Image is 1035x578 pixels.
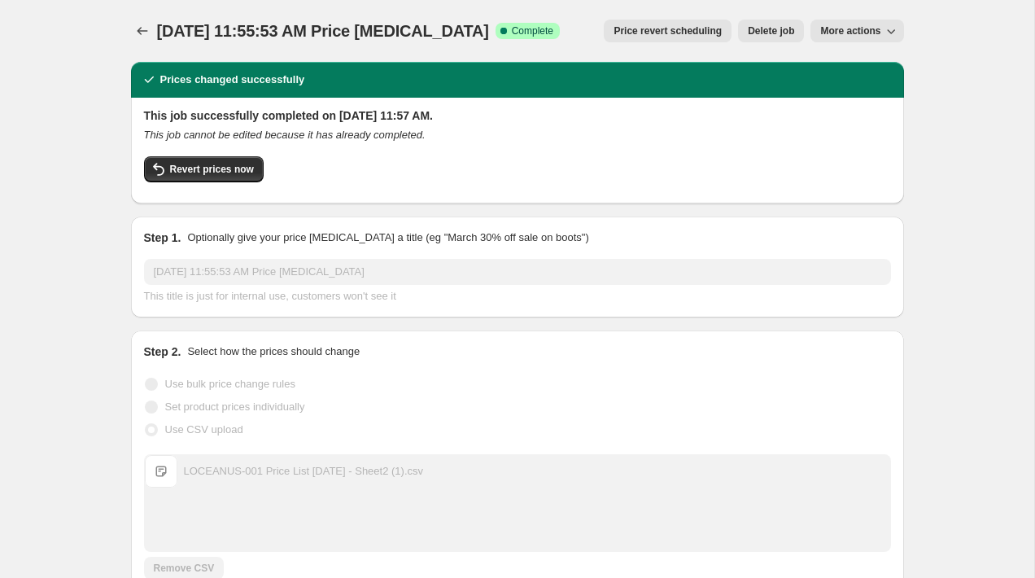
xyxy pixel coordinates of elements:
h2: This job successfully completed on [DATE] 11:57 AM. [144,107,891,124]
button: Revert prices now [144,156,264,182]
span: This title is just for internal use, customers won't see it [144,290,396,302]
p: Select how the prices should change [187,344,360,360]
button: Price change jobs [131,20,154,42]
button: Price revert scheduling [604,20,731,42]
h2: Step 1. [144,230,181,246]
span: Use CSV upload [165,423,243,436]
i: This job cannot be edited because it has already completed. [144,129,426,141]
div: LOCEANUS-001 Price List [DATE] - Sheet2 (1).csv [184,463,424,479]
input: 30% off holiday sale [144,259,891,285]
span: Complete [512,24,553,37]
span: Revert prices now [170,163,254,176]
span: [DATE] 11:55:53 AM Price [MEDICAL_DATA] [157,22,489,40]
span: Price revert scheduling [614,24,722,37]
span: Use bulk price change rules [165,378,295,390]
h2: Prices changed successfully [160,72,305,88]
span: Delete job [748,24,794,37]
span: Set product prices individually [165,401,305,413]
button: Delete job [738,20,804,42]
span: More actions [820,24,880,37]
button: More actions [810,20,903,42]
h2: Step 2. [144,344,181,360]
p: Optionally give your price [MEDICAL_DATA] a title (eg "March 30% off sale on boots") [187,230,588,246]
